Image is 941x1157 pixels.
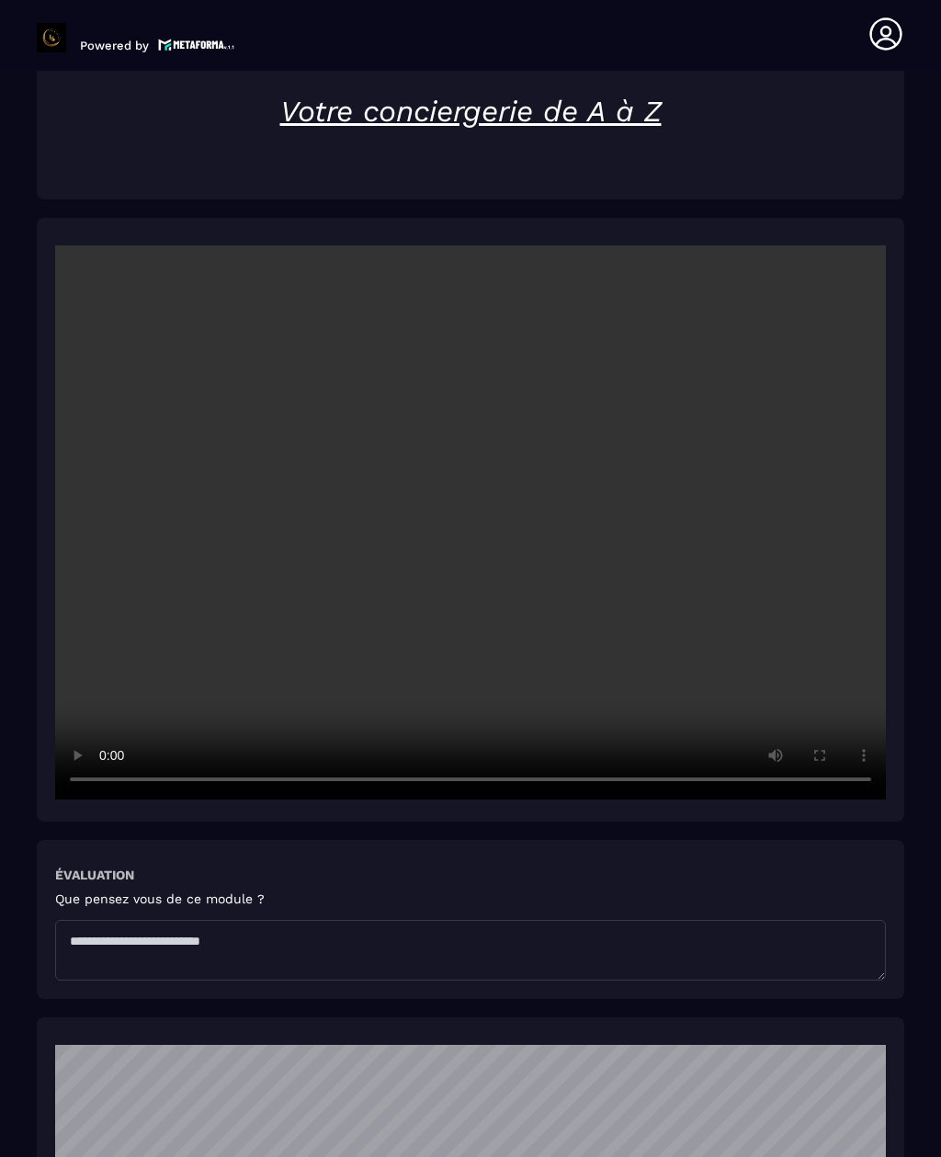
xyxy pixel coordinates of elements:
img: logo [158,37,235,52]
h6: Évaluation [55,868,134,882]
u: Votre conciergerie de A à Z [280,94,662,129]
img: logo-branding [37,23,66,52]
p: Powered by [80,39,149,52]
h5: Que pensez vous de ce module ? [55,891,265,906]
